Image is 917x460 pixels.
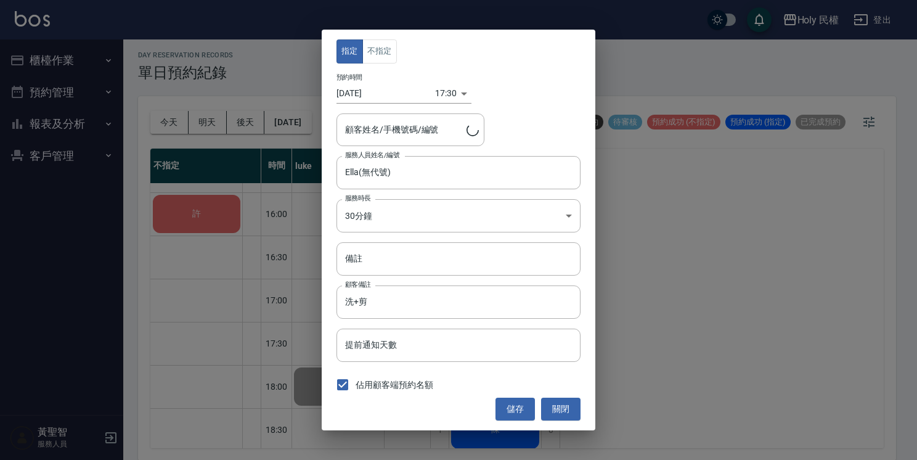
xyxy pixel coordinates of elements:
label: 顧客備註 [345,280,371,289]
button: 不指定 [362,39,397,64]
button: 關閉 [541,398,581,421]
label: 服務人員姓名/編號 [345,150,399,160]
span: 佔用顧客端預約名額 [356,379,433,392]
button: 儲存 [495,398,535,421]
button: 指定 [336,39,363,64]
label: 服務時長 [345,194,371,203]
input: Choose date, selected date is 2025-09-06 [336,83,435,104]
div: 30分鐘 [336,199,581,232]
div: 17:30 [435,83,457,104]
label: 預約時間 [336,73,362,82]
